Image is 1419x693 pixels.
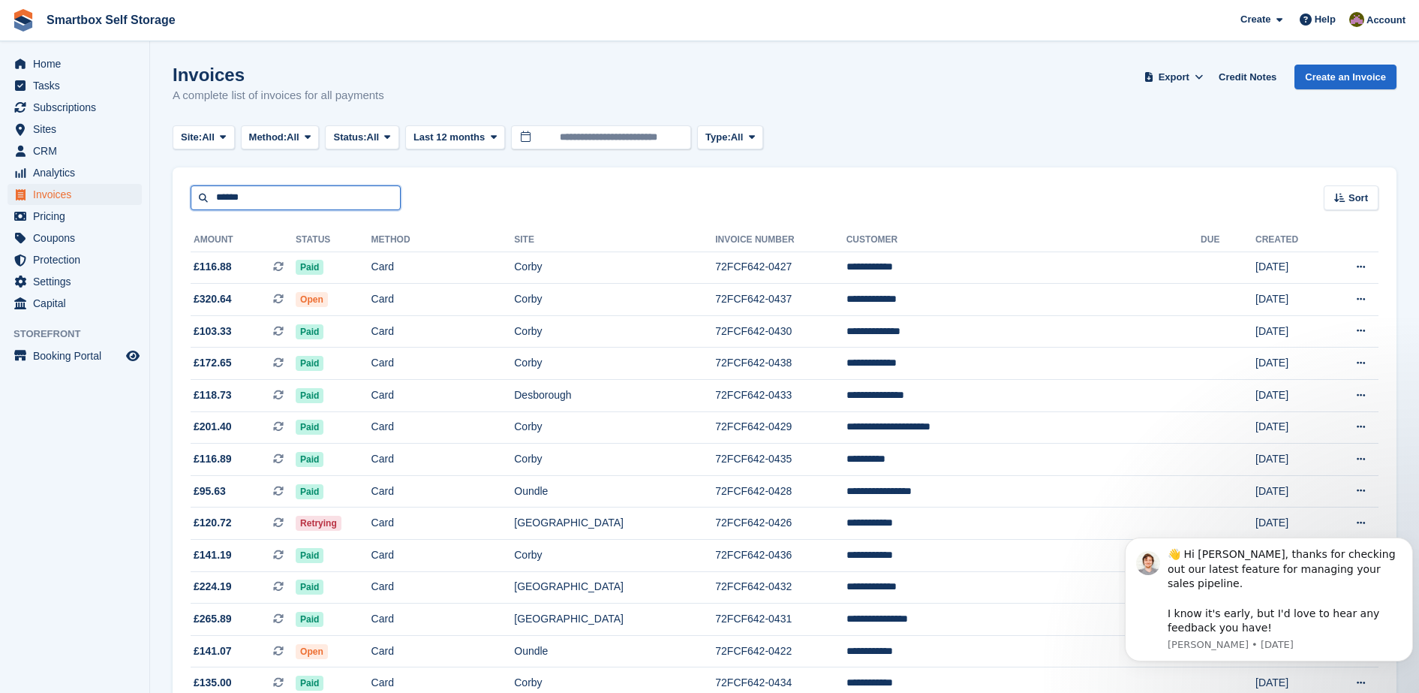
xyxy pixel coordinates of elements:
[715,604,846,636] td: 72FCF642-0431
[1348,191,1368,206] span: Sort
[1159,70,1189,85] span: Export
[296,420,323,435] span: Paid
[371,508,515,540] td: Card
[333,130,366,145] span: Status:
[514,444,715,476] td: Corby
[194,355,232,371] span: £172.65
[33,184,123,205] span: Invoices
[371,604,515,636] td: Card
[514,635,715,667] td: Oundle
[1315,12,1336,27] span: Help
[514,284,715,316] td: Corby
[1240,12,1270,27] span: Create
[8,184,142,205] a: menu
[715,315,846,348] td: 72FCF642-0430
[1294,65,1396,89] a: Create an Invoice
[296,260,323,275] span: Paid
[33,293,123,314] span: Capital
[194,419,232,435] span: £201.40
[14,327,149,342] span: Storefront
[371,284,515,316] td: Card
[8,227,142,249] a: menu
[371,540,515,572] td: Card
[8,75,142,96] a: menu
[194,675,232,691] span: £135.00
[33,75,123,96] span: Tasks
[8,206,142,227] a: menu
[296,292,328,307] span: Open
[181,130,202,145] span: Site:
[1255,228,1327,252] th: Created
[1255,252,1327,284] td: [DATE]
[194,451,232,467] span: £116.89
[173,125,235,150] button: Site: All
[296,676,323,691] span: Paid
[371,571,515,604] td: Card
[296,388,323,403] span: Paid
[194,547,232,563] span: £141.19
[715,284,846,316] td: 72FCF642-0437
[1119,530,1419,685] iframe: Intercom notifications message
[371,315,515,348] td: Card
[191,228,296,252] th: Amount
[296,548,323,563] span: Paid
[241,125,320,150] button: Method: All
[8,119,142,140] a: menu
[413,130,485,145] span: Last 12 months
[371,348,515,380] td: Card
[1255,284,1327,316] td: [DATE]
[296,516,341,531] span: Retrying
[1349,12,1364,27] img: Kayleigh Devlin
[296,580,323,595] span: Paid
[715,411,846,444] td: 72FCF642-0429
[194,259,232,275] span: £116.88
[8,162,142,183] a: menu
[1366,13,1405,28] span: Account
[8,53,142,74] a: menu
[1255,444,1327,476] td: [DATE]
[371,475,515,508] td: Card
[1255,380,1327,412] td: [DATE]
[715,348,846,380] td: 72FCF642-0438
[371,380,515,412] td: Card
[8,249,142,270] a: menu
[296,228,371,252] th: Status
[514,228,715,252] th: Site
[194,387,232,403] span: £118.73
[705,130,731,145] span: Type:
[33,249,123,270] span: Protection
[715,380,846,412] td: 72FCF642-0433
[514,411,715,444] td: Corby
[325,125,398,150] button: Status: All
[697,125,763,150] button: Type: All
[371,252,515,284] td: Card
[33,140,123,161] span: CRM
[371,411,515,444] td: Card
[715,475,846,508] td: 72FCF642-0428
[715,228,846,252] th: Invoice Number
[514,604,715,636] td: [GEOGRAPHIC_DATA]
[715,252,846,284] td: 72FCF642-0427
[33,345,123,366] span: Booking Portal
[296,452,323,467] span: Paid
[367,130,380,145] span: All
[715,571,846,604] td: 72FCF642-0432
[371,228,515,252] th: Method
[287,130,299,145] span: All
[33,53,123,74] span: Home
[194,291,232,307] span: £320.64
[194,643,232,659] span: £141.07
[12,9,35,32] img: stora-icon-8386f47178a22dfd0bd8f6a31ec36ba5ce8667c1dd55bd0f319d3a0aa187defe.svg
[1255,348,1327,380] td: [DATE]
[8,271,142,292] a: menu
[296,324,323,339] span: Paid
[8,293,142,314] a: menu
[1141,65,1207,89] button: Export
[405,125,505,150] button: Last 12 months
[1255,411,1327,444] td: [DATE]
[296,644,328,659] span: Open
